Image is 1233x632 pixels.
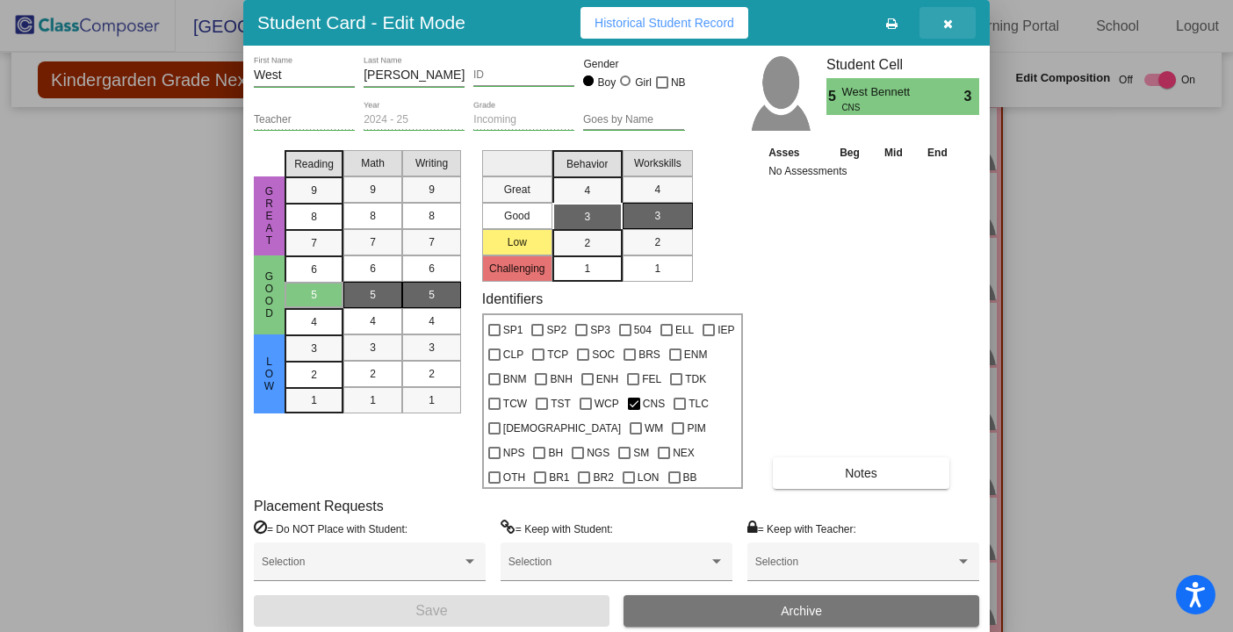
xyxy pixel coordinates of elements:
[595,16,734,30] span: Historical Student Record
[254,520,407,537] label: = Do NOT Place with Student:
[683,467,697,488] span: BB
[593,467,613,488] span: BR2
[624,595,979,627] button: Archive
[566,156,608,172] span: Behavior
[503,320,523,341] span: SP1
[634,320,652,341] span: 504
[311,235,317,251] span: 7
[590,320,610,341] span: SP3
[415,603,447,618] span: Save
[673,442,695,463] span: NEX
[685,369,706,390] span: TDK
[501,520,613,537] label: = Keep with Student:
[643,393,665,414] span: CNS
[547,344,568,365] span: TCP
[311,341,317,356] span: 3
[370,182,376,197] span: 9
[311,287,317,303] span: 5
[675,320,694,341] span: ELL
[654,261,660,276] span: 1
[638,344,660,365] span: BRS
[747,520,856,537] label: = Keep with Teacher:
[257,11,465,33] h3: Student Card - Edit Mode
[550,369,572,390] span: BNH
[964,86,979,107] span: 3
[370,366,376,382] span: 2
[654,208,660,224] span: 3
[587,442,609,463] span: NGS
[311,183,317,198] span: 9
[503,369,527,390] span: BNM
[584,261,590,276] span: 1
[689,393,709,414] span: TLC
[429,366,435,382] span: 2
[584,209,590,225] span: 3
[841,83,939,101] span: West Bennett
[364,114,465,126] input: year
[429,234,435,250] span: 7
[473,114,574,126] input: grade
[254,498,384,514] label: Placement Requests
[370,392,376,408] span: 1
[429,313,435,329] span: 4
[503,344,523,365] span: CLP
[584,183,590,198] span: 4
[872,143,914,162] th: Mid
[654,182,660,197] span: 4
[262,355,278,392] span: Low
[845,466,877,480] span: Notes
[764,143,827,162] th: Asses
[429,208,435,224] span: 8
[654,234,660,250] span: 2
[645,418,663,439] span: WM
[583,56,684,72] mat-label: Gender
[684,344,708,365] span: ENM
[370,208,376,224] span: 8
[370,313,376,329] span: 4
[429,340,435,355] span: 3
[311,262,317,277] span: 6
[826,56,979,73] h3: Student Cell
[915,143,961,162] th: End
[503,418,621,439] span: [DEMOGRAPHIC_DATA]
[415,155,448,171] span: Writing
[429,261,435,276] span: 6
[717,320,734,341] span: IEP
[262,185,278,247] span: Great
[642,369,661,390] span: FEL
[503,467,525,488] span: OTH
[503,442,525,463] span: NPS
[551,393,571,414] span: TST
[429,392,435,408] span: 1
[592,344,615,365] span: SOC
[584,235,590,251] span: 2
[361,155,385,171] span: Math
[311,314,317,330] span: 4
[370,287,376,303] span: 5
[429,182,435,197] span: 9
[311,209,317,225] span: 8
[429,287,435,303] span: 5
[503,393,527,414] span: TCW
[596,369,618,390] span: ENH
[826,86,841,107] span: 5
[634,75,652,90] div: Girl
[841,101,927,114] span: CNS
[827,143,873,162] th: Beg
[671,72,686,93] span: NB
[548,442,563,463] span: BH
[294,156,334,172] span: Reading
[254,114,355,126] input: teacher
[687,418,705,439] span: PIM
[597,75,616,90] div: Boy
[254,595,609,627] button: Save
[764,162,960,180] td: No Assessments
[595,393,619,414] span: WCP
[370,261,376,276] span: 6
[781,604,822,618] span: Archive
[549,467,569,488] span: BR1
[546,320,566,341] span: SP2
[583,114,684,126] input: goes by name
[634,155,681,171] span: Workskills
[482,291,543,307] label: Identifiers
